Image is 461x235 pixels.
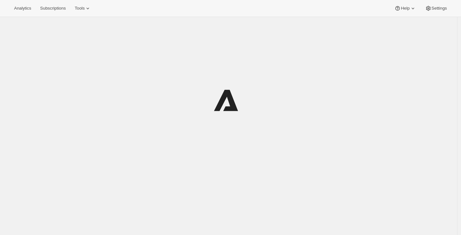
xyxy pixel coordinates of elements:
span: Tools [75,6,85,11]
button: Subscriptions [36,4,70,13]
button: Tools [71,4,95,13]
span: Analytics [14,6,31,11]
span: Subscriptions [40,6,66,11]
button: Help [391,4,420,13]
span: Help [401,6,409,11]
button: Settings [421,4,451,13]
span: Settings [432,6,447,11]
button: Analytics [10,4,35,13]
